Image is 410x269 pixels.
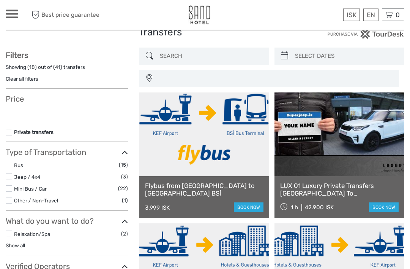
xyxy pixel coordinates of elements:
label: 41 [55,64,60,71]
a: Bus [14,162,23,169]
a: Clear all filters [6,76,38,82]
a: book now [369,203,399,213]
input: SELECT DATES [292,50,401,63]
a: Flybus from [GEOGRAPHIC_DATA] to [GEOGRAPHIC_DATA] BSÍ [145,182,263,198]
img: PurchaseViaTourDesk.png [327,30,404,39]
h3: Type of Transportation [6,148,128,157]
h3: What do you want to do? [6,217,128,226]
h1: Transfers [139,27,271,39]
a: Jeep / 4x4 [14,174,40,180]
a: Mini Bus / Car [14,186,47,192]
span: Best price guarantee [30,9,106,21]
span: 0 [394,11,401,19]
strong: Filters [6,51,28,60]
span: (22) [118,185,128,193]
a: LUX 01 Luxury Private Transfers [GEOGRAPHIC_DATA] To [GEOGRAPHIC_DATA] [280,182,399,198]
a: Show all [6,243,25,249]
div: 42.900 ISK [305,204,334,211]
a: Private transfers [14,129,54,135]
a: book now [234,203,263,213]
img: 186-9edf1c15-b972-4976-af38-d04df2434085_logo_small.jpg [188,6,210,24]
span: (1) [122,196,128,205]
a: Other / Non-Travel [14,198,58,204]
p: We're away right now. Please check back later! [11,13,86,19]
span: (3) [121,173,128,181]
label: 18 [29,64,35,71]
span: 1 h [291,204,298,211]
span: (15) [119,161,128,170]
button: Open LiveChat chat widget [87,12,96,21]
div: Showing ( ) out of ( ) transfers [6,64,128,76]
a: Relaxation/Spa [14,231,50,237]
span: (2) [121,230,128,239]
div: 3.999 ISK [145,205,170,212]
span: ISK [347,11,356,19]
h3: Price [6,95,128,104]
div: EN [363,9,378,21]
input: SEARCH [157,50,265,63]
